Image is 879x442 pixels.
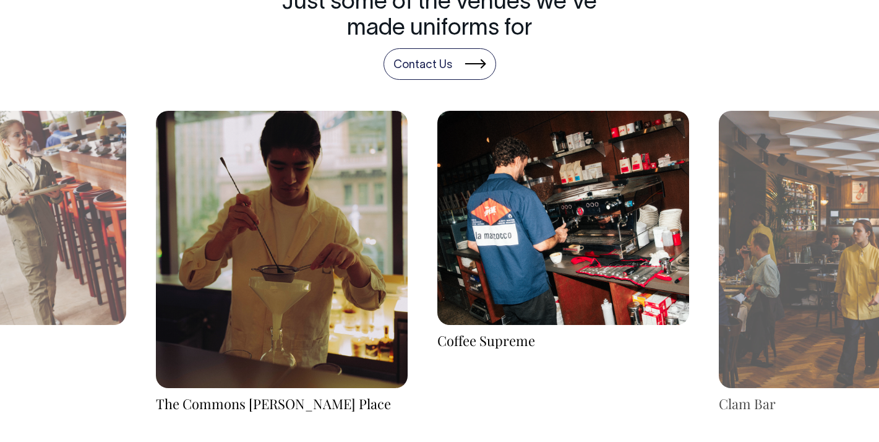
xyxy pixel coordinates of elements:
a: Contact Us [384,48,496,80]
div: Coffee Supreme [437,331,689,350]
img: Coffee Supreme [437,111,689,325]
img: The Commons Martin Place [156,111,408,388]
div: The Commons [PERSON_NAME] Place [156,394,408,414]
